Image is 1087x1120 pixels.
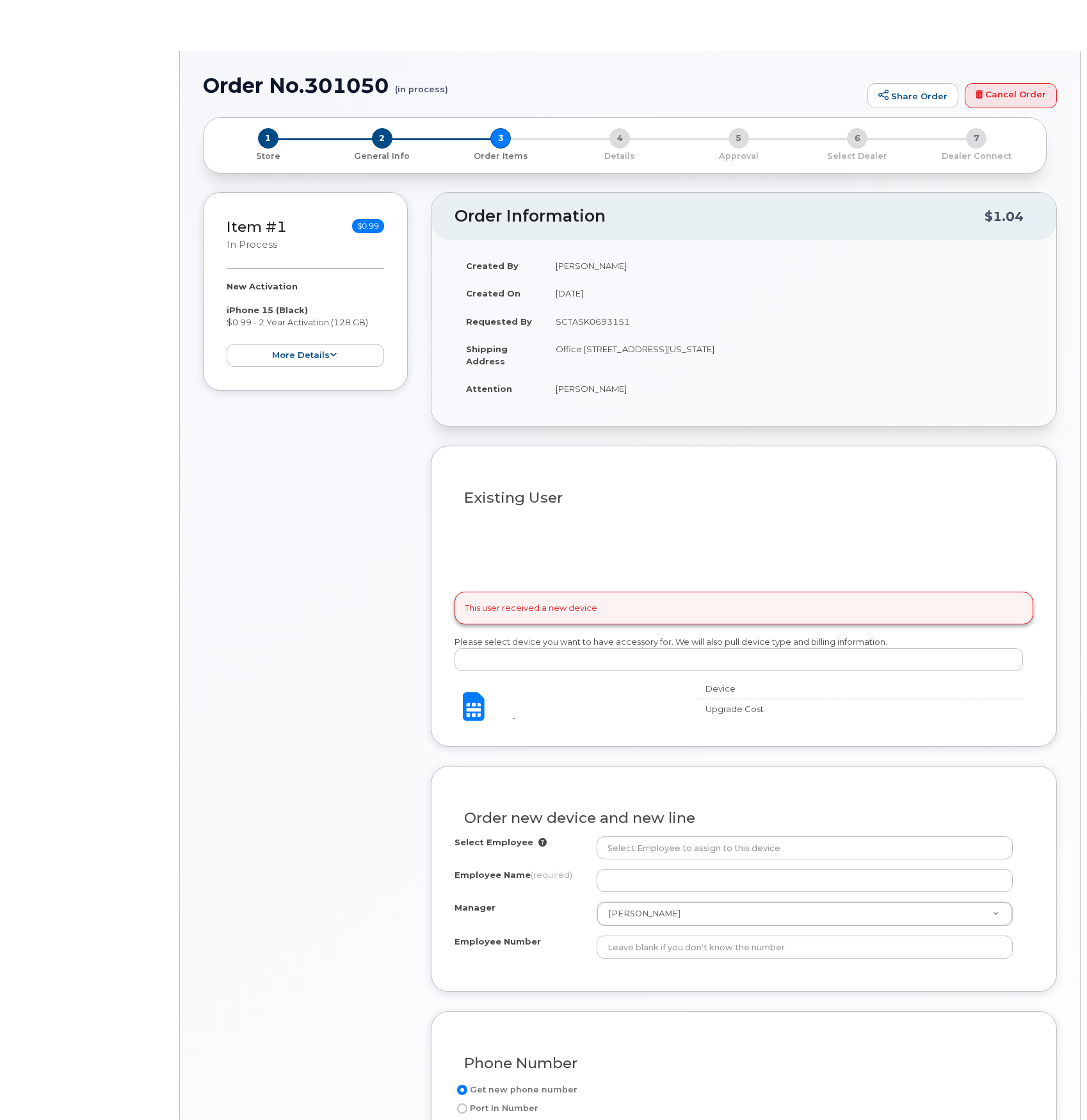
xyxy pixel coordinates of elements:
[457,1103,467,1114] input: Port In Number
[455,869,572,881] label: Employee Name
[219,150,318,162] p: Store
[455,592,1033,624] div: This user received a new device
[455,836,533,848] label: Select Employee
[323,149,442,162] a: 2 General Info
[203,74,861,97] h1: Order No.301050
[455,902,495,914] label: Manager
[455,636,1033,671] div: Please select device you want to have accessory for. We will also pull device type and billing in...
[464,490,1024,506] h3: Existing User
[512,711,675,724] div: -
[544,335,1033,375] td: Office [STREET_ADDRESS][US_STATE]
[696,683,832,695] div: Device
[227,344,384,368] button: more details
[466,316,532,327] strong: Requested By
[597,869,1013,892] input: Please fill out this field
[965,83,1057,109] a: Cancel Order
[544,375,1033,403] td: [PERSON_NAME]
[214,149,323,162] a: 1 Store
[466,288,520,298] strong: Created On
[608,909,680,918] span: Aaron Ledbetter
[985,204,1024,229] div: $1.04
[544,252,1033,280] td: [PERSON_NAME]
[457,1085,467,1095] input: Get new phone number
[455,1101,538,1116] label: Port In Number
[696,703,832,715] div: Upgrade Cost
[597,902,1012,925] a: [PERSON_NAME]
[227,218,287,236] a: Item #1
[395,74,448,94] small: (in process)
[455,936,541,948] label: Employee Number
[544,307,1033,336] td: SCTASK0693151
[227,305,308,315] strong: iPhone 15 (Black)
[227,239,277,250] small: in process
[867,83,958,109] a: Share Order
[538,838,547,847] i: Selection will overwrite employee Name, Number, City and Business Units inputs
[531,870,572,880] span: (required)
[464,810,1024,826] h3: Order new device and new line
[466,384,512,394] strong: Attention
[464,1055,1024,1071] h3: Phone Number
[544,279,1033,307] td: [DATE]
[597,936,1013,959] input: Leave blank if you don't know the number
[352,219,384,233] span: $0.99
[227,281,298,291] strong: New Activation
[372,128,392,149] span: 2
[455,207,985,225] h2: Order Information
[258,128,278,149] span: 1
[328,150,437,162] p: General Info
[227,280,384,367] div: $0.99 - 2 Year Activation (128 GB)
[466,261,519,271] strong: Created By
[455,1082,577,1098] label: Get new phone number
[597,836,1013,859] input: Select Employee to assign to this device
[466,344,508,366] strong: Shipping Address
